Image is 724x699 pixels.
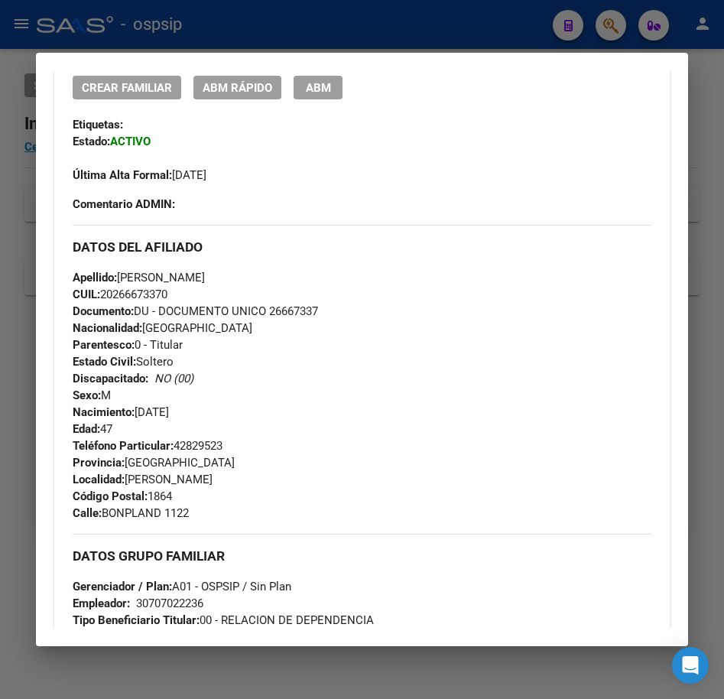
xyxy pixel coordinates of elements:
[73,271,205,284] span: [PERSON_NAME]
[73,456,125,470] strong: Provincia:
[73,580,291,593] span: A01 - OSPSIP / Sin Plan
[73,372,148,385] strong: Discapacitado:
[73,473,125,486] strong: Localidad:
[73,197,175,211] strong: Comentario ADMIN:
[73,168,172,182] strong: Última Alta Formal:
[73,239,651,255] h3: DATOS DEL AFILIADO
[672,647,709,684] div: Open Intercom Messenger
[73,580,172,593] strong: Gerenciador / Plan:
[73,422,112,436] span: 47
[73,321,252,335] span: [GEOGRAPHIC_DATA]
[73,456,235,470] span: [GEOGRAPHIC_DATA]
[73,76,181,99] button: Crear Familiar
[73,168,206,182] span: [DATE]
[73,439,174,453] strong: Teléfono Particular:
[73,355,136,369] strong: Estado Civil:
[193,76,281,99] button: ABM Rápido
[73,304,134,318] strong: Documento:
[294,76,343,99] button: ABM
[73,613,200,627] strong: Tipo Beneficiario Titular:
[306,81,331,95] span: ABM
[73,548,651,564] h3: DATOS GRUPO FAMILIAR
[73,405,169,419] span: [DATE]
[203,81,272,95] span: ABM Rápido
[73,422,100,436] strong: Edad:
[73,597,130,610] strong: Empleador:
[73,338,135,352] strong: Parentesco:
[73,613,374,627] span: 00 - RELACION DE DEPENDENCIA
[73,506,189,520] span: BONPLAND 1122
[73,506,102,520] strong: Calle:
[73,355,174,369] span: Soltero
[73,473,213,486] span: [PERSON_NAME]
[154,372,193,385] i: NO (00)
[73,489,172,503] span: 1864
[136,595,203,612] div: 30707022236
[73,389,111,402] span: M
[73,288,100,301] strong: CUIL:
[73,304,318,318] span: DU - DOCUMENTO UNICO 26667337
[73,288,167,301] span: 20266673370
[82,81,172,95] span: Crear Familiar
[73,389,101,402] strong: Sexo:
[73,271,117,284] strong: Apellido:
[73,489,148,503] strong: Código Postal:
[110,135,151,148] strong: ACTIVO
[73,405,135,419] strong: Nacimiento:
[73,321,142,335] strong: Nacionalidad:
[73,439,222,453] span: 42829523
[73,338,183,352] span: 0 - Titular
[73,118,123,132] strong: Etiquetas:
[73,135,110,148] strong: Estado:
